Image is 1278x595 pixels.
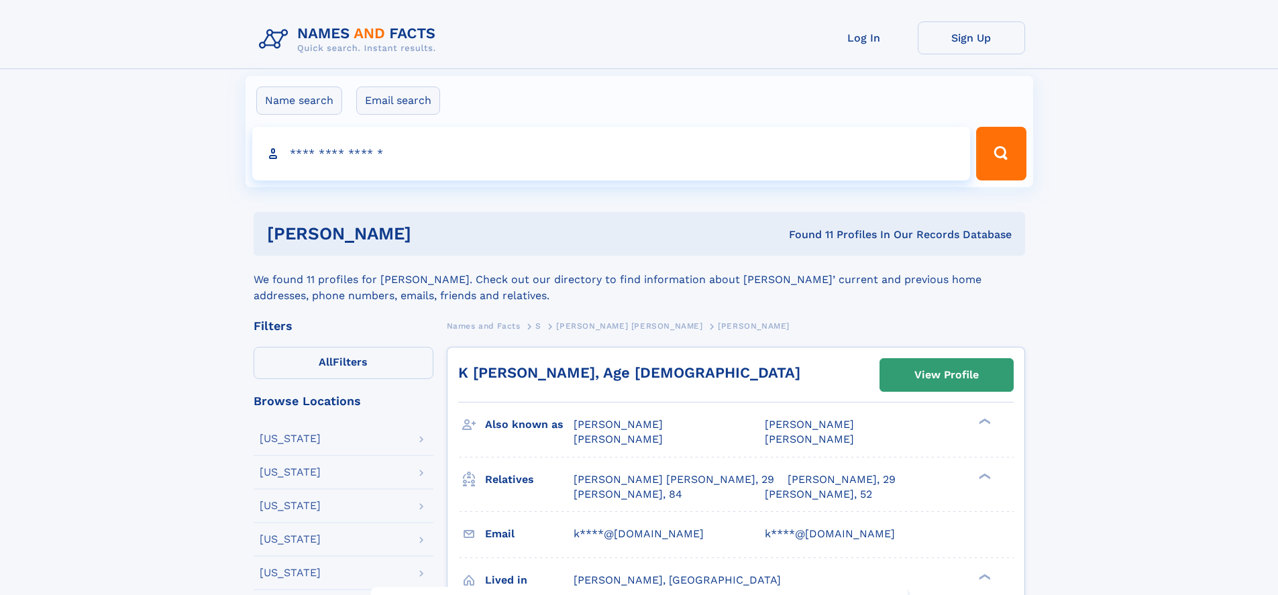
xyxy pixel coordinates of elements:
[718,321,790,331] span: [PERSON_NAME]
[260,567,321,578] div: [US_STATE]
[356,87,440,115] label: Email search
[254,347,433,379] label: Filters
[535,321,541,331] span: S
[975,417,992,426] div: ❯
[252,127,971,180] input: search input
[485,413,574,436] h3: Also known as
[880,359,1013,391] a: View Profile
[556,317,702,334] a: [PERSON_NAME] [PERSON_NAME]
[256,87,342,115] label: Name search
[535,317,541,334] a: S
[260,433,321,444] div: [US_STATE]
[260,467,321,478] div: [US_STATE]
[975,472,992,480] div: ❯
[810,21,918,54] a: Log In
[447,317,521,334] a: Names and Facts
[485,569,574,592] h3: Lived in
[319,356,333,368] span: All
[267,225,600,242] h1: [PERSON_NAME]
[975,572,992,581] div: ❯
[918,21,1025,54] a: Sign Up
[574,472,774,487] a: [PERSON_NAME] [PERSON_NAME], 29
[600,227,1012,242] div: Found 11 Profiles In Our Records Database
[260,534,321,545] div: [US_STATE]
[556,321,702,331] span: [PERSON_NAME] [PERSON_NAME]
[574,433,663,445] span: [PERSON_NAME]
[976,127,1026,180] button: Search Button
[260,500,321,511] div: [US_STATE]
[254,256,1025,304] div: We found 11 profiles for [PERSON_NAME]. Check out our directory to find information about [PERSON...
[788,472,896,487] a: [PERSON_NAME], 29
[574,487,682,502] a: [PERSON_NAME], 84
[765,487,872,502] a: [PERSON_NAME], 52
[458,364,800,381] a: K [PERSON_NAME], Age [DEMOGRAPHIC_DATA]
[765,418,854,431] span: [PERSON_NAME]
[485,468,574,491] h3: Relatives
[574,574,781,586] span: [PERSON_NAME], [GEOGRAPHIC_DATA]
[914,360,979,390] div: View Profile
[574,418,663,431] span: [PERSON_NAME]
[254,21,447,58] img: Logo Names and Facts
[254,395,433,407] div: Browse Locations
[485,523,574,545] h3: Email
[765,433,854,445] span: [PERSON_NAME]
[254,320,433,332] div: Filters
